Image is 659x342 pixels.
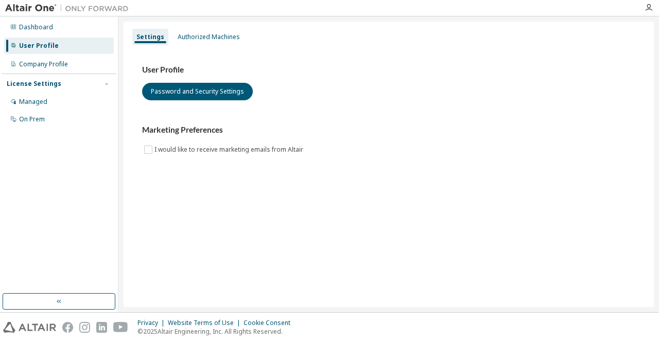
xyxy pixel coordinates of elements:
img: facebook.svg [62,322,73,333]
div: On Prem [19,115,45,123]
img: instagram.svg [79,322,90,333]
h3: User Profile [142,65,635,75]
p: © 2025 Altair Engineering, Inc. All Rights Reserved. [137,327,297,336]
img: altair_logo.svg [3,322,56,333]
div: Cookie Consent [244,319,297,327]
label: I would like to receive marketing emails from Altair [154,143,305,156]
div: Privacy [137,319,168,327]
div: Settings [136,33,164,41]
div: Authorized Machines [178,33,240,41]
img: linkedin.svg [96,322,107,333]
div: Website Terms of Use [168,319,244,327]
div: License Settings [7,80,61,88]
div: Dashboard [19,23,53,31]
img: youtube.svg [113,322,128,333]
img: Altair One [5,3,134,13]
button: Password and Security Settings [142,83,253,100]
div: Managed [19,98,47,106]
h3: Marketing Preferences [142,125,635,135]
div: Company Profile [19,60,68,68]
div: User Profile [19,42,59,50]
